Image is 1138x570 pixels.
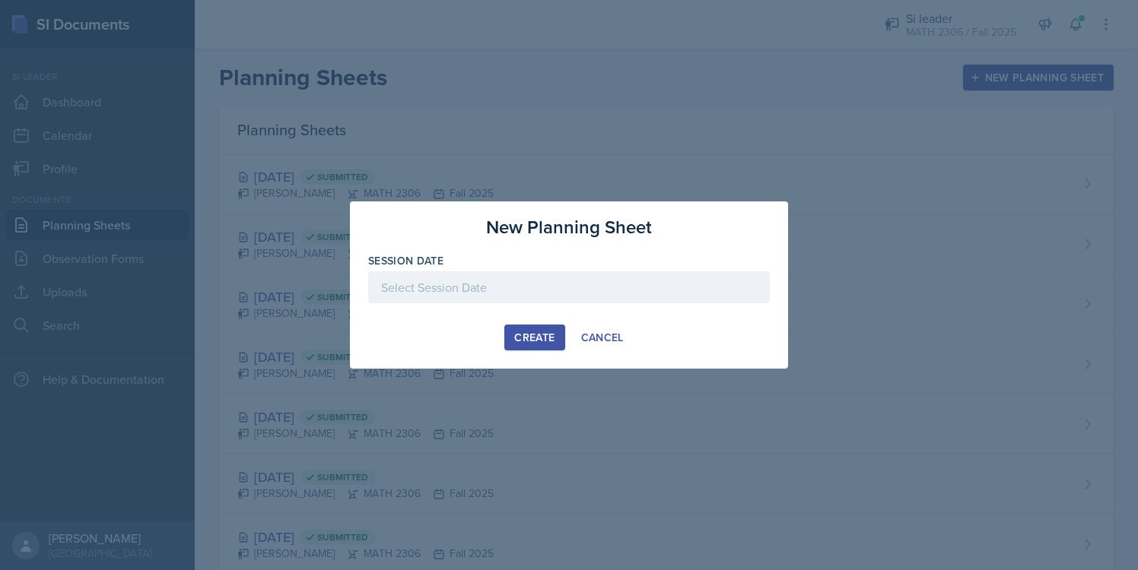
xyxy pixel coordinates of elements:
label: Session Date [368,253,443,268]
div: Create [514,331,555,344]
button: Cancel [571,325,634,350]
div: Cancel [581,331,624,344]
h3: New Planning Sheet [486,214,652,241]
button: Create [504,325,564,350]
